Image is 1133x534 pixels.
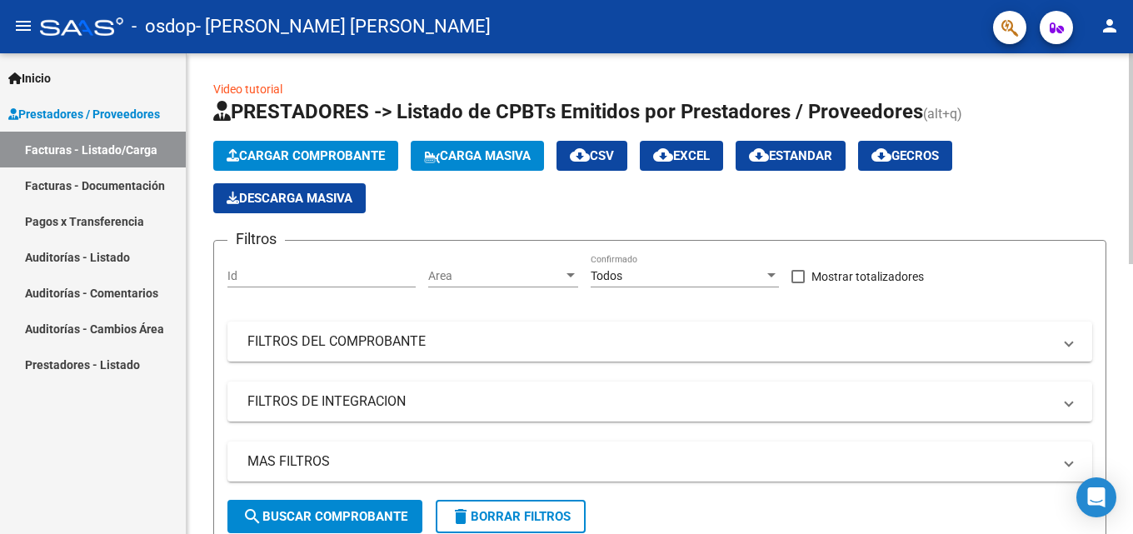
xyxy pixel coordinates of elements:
span: Gecros [871,148,939,163]
span: Descarga Masiva [227,191,352,206]
mat-expansion-panel-header: FILTROS DE INTEGRACION [227,382,1092,422]
span: Borrar Filtros [451,509,571,524]
mat-icon: cloud_download [749,145,769,165]
mat-icon: delete [451,507,471,527]
span: - [PERSON_NAME] [PERSON_NAME] [196,8,491,45]
span: PRESTADORES -> Listado de CPBTs Emitidos por Prestadores / Proveedores [213,100,923,123]
button: CSV [557,141,627,171]
mat-panel-title: MAS FILTROS [247,452,1052,471]
button: Estandar [736,141,846,171]
span: Prestadores / Proveedores [8,105,160,123]
mat-icon: cloud_download [871,145,891,165]
button: Cargar Comprobante [213,141,398,171]
mat-panel-title: FILTROS DE INTEGRACION [247,392,1052,411]
button: Gecros [858,141,952,171]
mat-panel-title: FILTROS DEL COMPROBANTE [247,332,1052,351]
button: EXCEL [640,141,723,171]
h3: Filtros [227,227,285,251]
mat-icon: cloud_download [653,145,673,165]
span: Todos [591,269,622,282]
button: Buscar Comprobante [227,500,422,533]
mat-expansion-panel-header: FILTROS DEL COMPROBANTE [227,322,1092,362]
span: Inicio [8,69,51,87]
mat-icon: person [1100,16,1120,36]
span: Cargar Comprobante [227,148,385,163]
mat-icon: menu [13,16,33,36]
span: EXCEL [653,148,710,163]
span: - osdop [132,8,196,45]
button: Carga Masiva [411,141,544,171]
mat-expansion-panel-header: MAS FILTROS [227,442,1092,482]
span: Estandar [749,148,832,163]
span: Carga Masiva [424,148,531,163]
button: Borrar Filtros [436,500,586,533]
mat-icon: cloud_download [570,145,590,165]
span: Mostrar totalizadores [811,267,924,287]
span: Area [428,269,563,283]
span: CSV [570,148,614,163]
a: Video tutorial [213,82,282,96]
span: (alt+q) [923,106,962,122]
span: Buscar Comprobante [242,509,407,524]
mat-icon: search [242,507,262,527]
app-download-masive: Descarga masiva de comprobantes (adjuntos) [213,183,366,213]
div: Open Intercom Messenger [1076,477,1116,517]
button: Descarga Masiva [213,183,366,213]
